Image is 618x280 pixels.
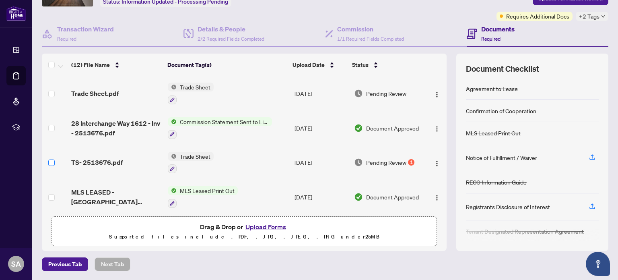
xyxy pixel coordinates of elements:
img: Status Icon [168,83,177,91]
img: Logo [434,195,440,201]
div: MLS Leased Print Out [466,129,521,137]
img: Logo [434,126,440,132]
button: Logo [431,122,443,135]
span: Previous Tab [48,258,82,271]
span: 1/1 Required Fields Completed [337,36,404,42]
button: Previous Tab [42,257,88,271]
span: Drag & Drop or [200,222,288,232]
th: Status [349,54,423,76]
img: Status Icon [168,117,177,126]
td: [DATE] [291,180,351,214]
p: Supported files include .PDF, .JPG, .JPEG, .PNG under 25 MB [57,232,432,242]
button: Status IconCommission Statement Sent to Listing Brokerage [168,117,272,139]
span: Trade Sheet [177,152,214,161]
span: 28 Interchange Way 1612 - Inv - 2513676.pdf [71,118,161,138]
button: Logo [431,156,443,169]
h4: Documents [481,24,515,34]
div: Tenant Designated Representation Agreement [466,227,584,236]
button: Logo [431,191,443,203]
img: Document Status [354,124,363,133]
td: [DATE] [291,145,351,180]
td: [DATE] [291,76,351,111]
span: SA [11,258,21,270]
button: Open asap [586,252,610,276]
span: MLS Leased Print Out [177,186,238,195]
button: Next Tab [95,257,130,271]
span: +2 Tags [579,12,599,21]
button: Upload Forms [243,222,288,232]
button: Status IconMLS Leased Print Out [168,186,238,208]
img: logo [6,6,26,21]
span: Required [57,36,76,42]
img: Status Icon [168,186,177,195]
span: Requires Additional Docs [506,12,569,21]
div: Registrants Disclosure of Interest [466,202,550,211]
span: MLS LEASED - [GEOGRAPHIC_DATA][PERSON_NAME] - [DATE].pdf [71,187,161,207]
div: Agreement to Lease [466,84,518,93]
span: Trade Sheet [177,83,214,91]
span: Required [481,36,501,42]
span: Status [352,60,369,69]
div: Notice of Fulfillment / Waiver [466,153,537,162]
img: Logo [434,91,440,98]
img: Logo [434,160,440,167]
h4: Commission [337,24,404,34]
span: down [601,15,605,19]
span: Upload Date [293,60,325,69]
img: Document Status [354,193,363,201]
span: Pending Review [366,89,406,98]
span: Document Approved [366,124,419,133]
img: Status Icon [168,152,177,161]
img: Document Status [354,89,363,98]
span: Document Approved [366,193,419,201]
button: Status IconTrade Sheet [168,152,214,174]
img: Document Status [354,158,363,167]
span: 2/2 Required Fields Completed [198,36,264,42]
span: TS- 2513676.pdf [71,158,123,167]
span: (12) File Name [71,60,110,69]
span: Drag & Drop orUpload FormsSupported files include .PDF, .JPG, .JPEG, .PNG under25MB [52,217,437,247]
span: Document Checklist [466,63,539,75]
div: Confirmation of Cooperation [466,106,536,115]
h4: Transaction Wizard [57,24,114,34]
span: Pending Review [366,158,406,167]
span: Trade Sheet.pdf [71,89,119,98]
td: [DATE] [291,111,351,145]
span: Commission Statement Sent to Listing Brokerage [177,117,272,126]
button: Logo [431,87,443,100]
th: Upload Date [289,54,349,76]
button: Status IconTrade Sheet [168,83,214,104]
div: RECO Information Guide [466,178,527,187]
div: 1 [408,159,414,166]
th: Document Tag(s) [164,54,290,76]
th: (12) File Name [68,54,164,76]
h4: Details & People [198,24,264,34]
